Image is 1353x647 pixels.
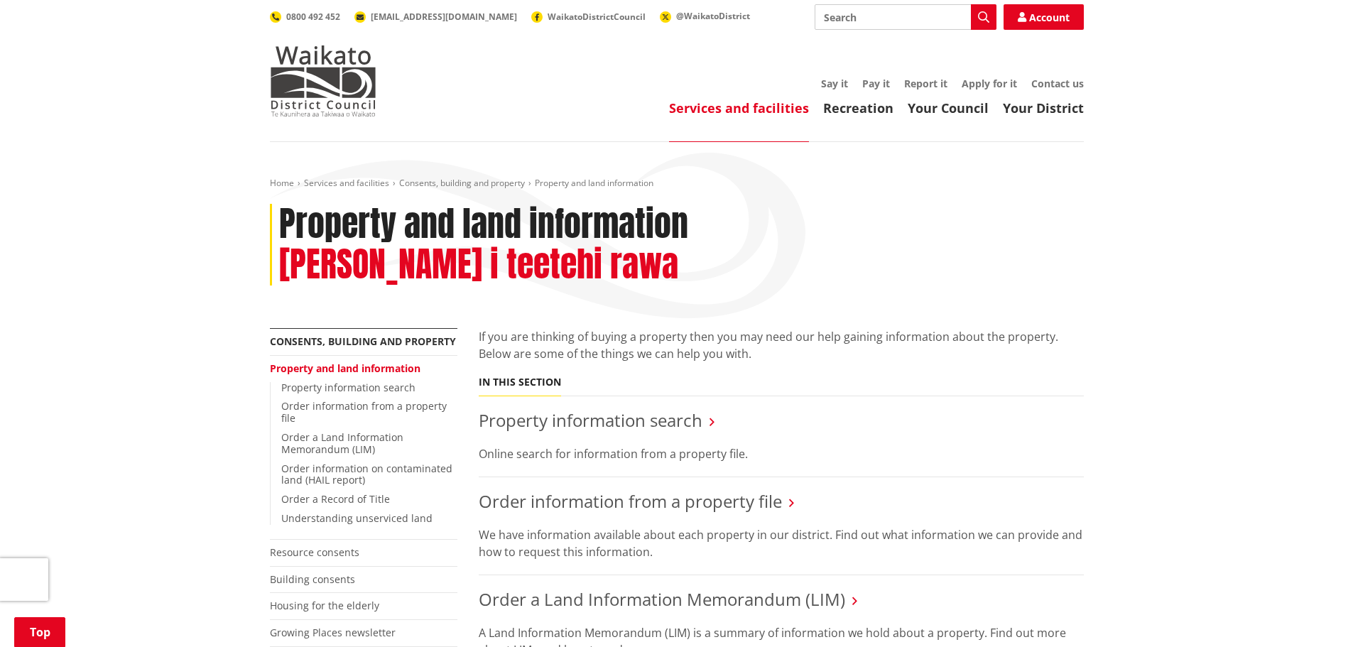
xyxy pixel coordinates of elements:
span: @WaikatoDistrict [676,10,750,22]
a: Housing for the elderly [270,599,379,612]
a: Account [1004,4,1084,30]
a: Contact us [1031,77,1084,90]
a: Order a Land Information Memorandum (LIM) [281,430,403,456]
a: Home [270,177,294,189]
a: Consents, building and property [399,177,525,189]
nav: breadcrumb [270,178,1084,190]
p: We have information available about each property in our district. Find out what information we c... [479,526,1084,560]
a: Understanding unserviced land [281,511,433,525]
a: Recreation [823,99,893,116]
a: WaikatoDistrictCouncil [531,11,646,23]
a: Property information search [479,408,702,432]
span: Property and land information [535,177,653,189]
h2: [PERSON_NAME] i teetehi rawa [279,244,678,286]
a: Order information from a property file [479,489,782,513]
span: [EMAIL_ADDRESS][DOMAIN_NAME] [371,11,517,23]
h5: In this section [479,376,561,388]
h1: Property and land information [279,204,688,245]
a: Property and land information [270,361,420,375]
iframe: Messenger Launcher [1288,587,1339,638]
a: Resource consents [270,545,359,559]
a: Your District [1003,99,1084,116]
a: Your Council [908,99,989,116]
img: Waikato District Council - Te Kaunihera aa Takiwaa o Waikato [270,45,376,116]
a: Apply for it [962,77,1017,90]
a: Pay it [862,77,890,90]
p: If you are thinking of buying a property then you may need our help gaining information about the... [479,328,1084,362]
p: Online search for information from a property file. [479,445,1084,462]
a: Order a Land Information Memorandum (LIM) [479,587,845,611]
a: [EMAIL_ADDRESS][DOMAIN_NAME] [354,11,517,23]
a: Top [14,617,65,647]
a: Order information on contaminated land (HAIL report) [281,462,452,487]
a: Report it [904,77,947,90]
a: Property information search [281,381,415,394]
span: WaikatoDistrictCouncil [548,11,646,23]
a: Consents, building and property [270,335,456,348]
span: 0800 492 452 [286,11,340,23]
a: Services and facilities [669,99,809,116]
a: Order a Record of Title [281,492,390,506]
a: Growing Places newsletter [270,626,396,639]
input: Search input [815,4,996,30]
a: @WaikatoDistrict [660,10,750,22]
a: Building consents [270,572,355,586]
a: 0800 492 452 [270,11,340,23]
a: Say it [821,77,848,90]
a: Order information from a property file [281,399,447,425]
a: Services and facilities [304,177,389,189]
